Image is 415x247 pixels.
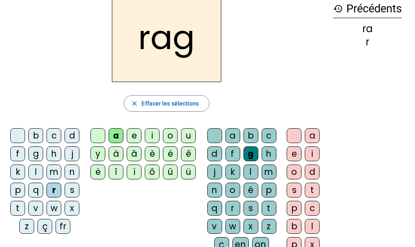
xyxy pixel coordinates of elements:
[207,165,222,179] div: j
[28,128,43,143] div: b
[287,165,301,179] div: o
[19,219,34,234] div: z
[333,37,402,47] div: r
[287,219,301,234] div: b
[28,183,43,198] div: q
[10,201,25,216] div: t
[181,128,196,143] div: u
[287,183,301,198] div: s
[46,201,61,216] div: w
[28,201,43,216] div: v
[225,201,240,216] div: r
[46,183,61,198] div: r
[262,183,276,198] div: p
[145,146,160,161] div: è
[305,183,320,198] div: t
[10,146,25,161] div: f
[131,100,138,107] mat-icon: close
[28,165,43,179] div: l
[90,165,105,179] div: ë
[207,219,222,234] div: v
[141,99,199,108] span: Effacer les sélections
[225,219,240,234] div: w
[207,183,222,198] div: n
[46,128,61,143] div: c
[181,146,196,161] div: ê
[127,146,141,161] div: â
[225,183,240,198] div: o
[163,146,178,161] div: é
[145,128,160,143] div: i
[46,146,61,161] div: h
[225,128,240,143] div: a
[225,146,240,161] div: f
[163,165,178,179] div: û
[65,165,79,179] div: n
[305,146,320,161] div: i
[56,219,70,234] div: fr
[109,128,123,143] div: a
[65,128,79,143] div: d
[37,219,52,234] div: ç
[163,128,178,143] div: o
[262,128,276,143] div: c
[333,4,343,14] mat-icon: history
[46,165,61,179] div: m
[207,146,222,161] div: d
[262,165,276,179] div: m
[145,165,160,179] div: ô
[243,219,258,234] div: x
[90,146,105,161] div: y
[109,146,123,161] div: à
[262,201,276,216] div: t
[65,146,79,161] div: j
[243,128,258,143] div: b
[65,201,79,216] div: x
[305,219,320,234] div: l
[243,183,258,198] div: é
[225,165,240,179] div: k
[305,201,320,216] div: c
[124,95,209,112] button: Effacer les sélections
[262,146,276,161] div: h
[262,219,276,234] div: z
[65,183,79,198] div: s
[181,165,196,179] div: ü
[127,165,141,179] div: ï
[207,201,222,216] div: q
[109,165,123,179] div: î
[243,201,258,216] div: s
[127,128,141,143] div: e
[305,165,320,179] div: d
[10,165,25,179] div: k
[243,165,258,179] div: l
[287,146,301,161] div: e
[28,146,43,161] div: g
[287,201,301,216] div: p
[305,128,320,143] div: a
[243,146,258,161] div: g
[10,183,25,198] div: p
[333,24,402,34] div: ra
